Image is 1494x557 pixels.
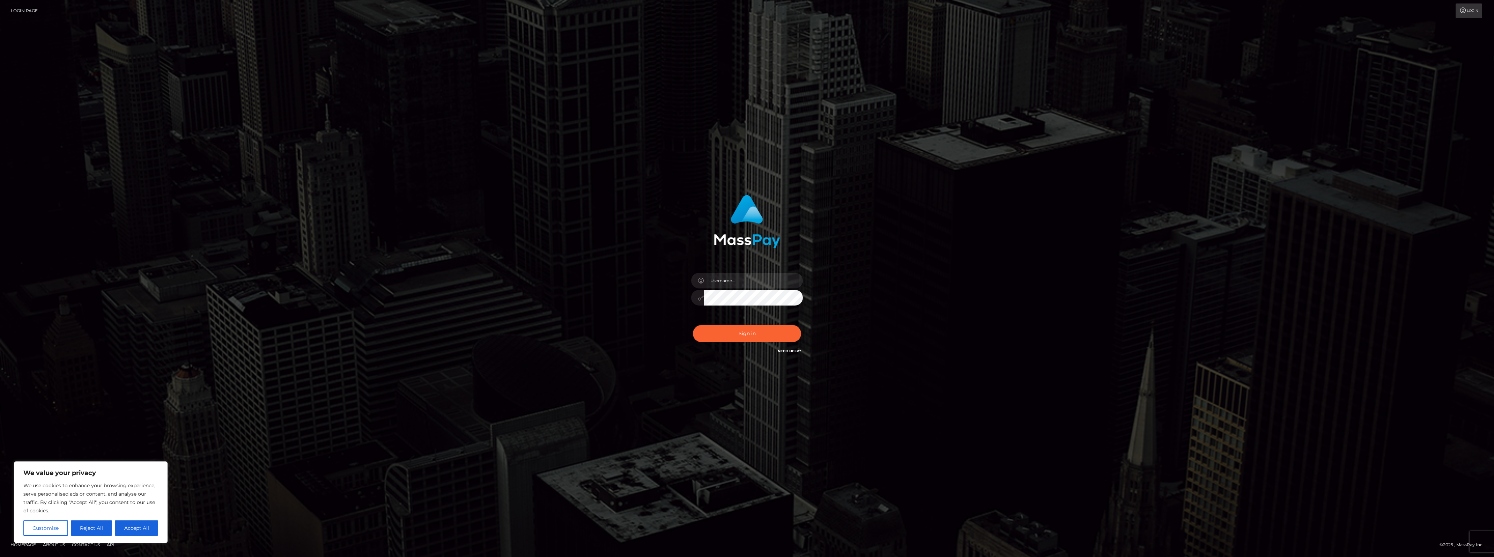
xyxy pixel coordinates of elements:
img: MassPay Login [714,195,780,248]
a: Need Help? [778,349,801,353]
div: © 2025 , MassPay Inc. [1440,541,1489,549]
a: API [104,539,117,550]
a: About Us [40,539,68,550]
div: We value your privacy [14,461,168,543]
a: Contact Us [69,539,103,550]
a: Login [1456,3,1482,18]
button: Reject All [71,520,112,536]
a: Login Page [11,3,38,18]
button: Customise [23,520,68,536]
a: Homepage [8,539,39,550]
p: We value your privacy [23,469,158,477]
button: Accept All [115,520,158,536]
button: Sign in [693,325,801,342]
input: Username... [704,273,803,288]
p: We use cookies to enhance your browsing experience, serve personalised ads or content, and analys... [23,481,158,515]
